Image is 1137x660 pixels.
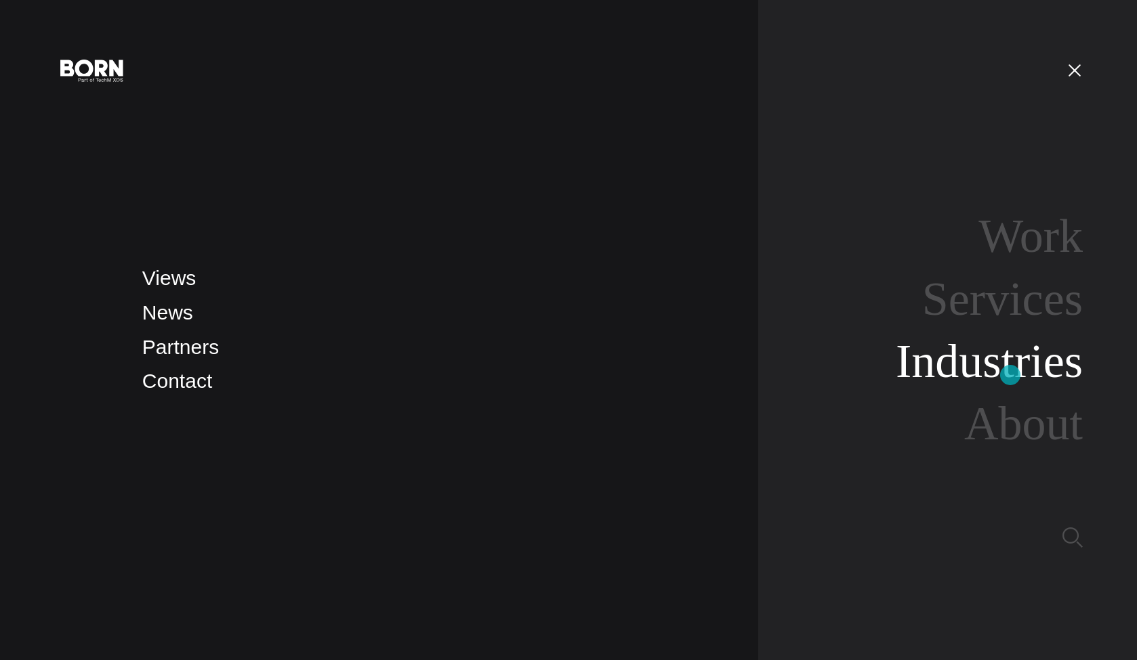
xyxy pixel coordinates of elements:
[142,336,219,358] a: Partners
[142,301,193,324] a: News
[978,210,1083,262] a: Work
[922,273,1083,325] a: Services
[142,370,212,392] a: Contact
[896,335,1083,387] a: Industries
[964,397,1083,449] a: About
[1058,56,1091,84] button: Open
[142,267,196,289] a: Views
[1062,527,1083,548] img: Search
